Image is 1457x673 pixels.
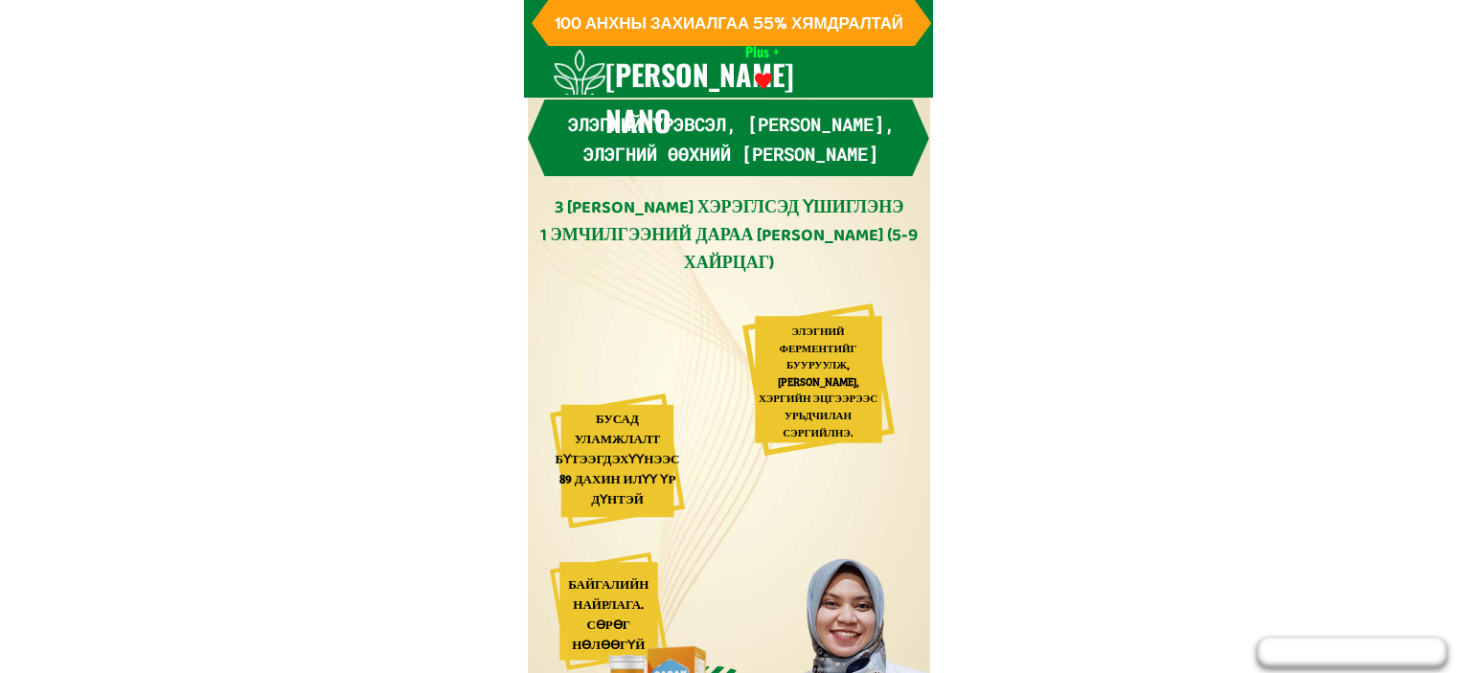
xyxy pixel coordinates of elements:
h3: Элэгний үрэвсэл, [PERSON_NAME], элэгний өөхний [PERSON_NAME] [535,110,926,168]
div: БУСАД УЛАМЖЛАЛТ БҮТЭЭГДЭХҮҮНЭЭС 89 ДАХИН ИЛҮҮ ҮР ДҮНТЭЙ [556,411,680,510]
div: 3 [PERSON_NAME] ХЭРЭГЛСЭД ҮШИГЛЭНЭ 1 ЭМЧИЛГЭЭНИЙ ДАРАА [PERSON_NAME] (5-9 ХАЙРЦАГ) [535,196,923,279]
div: БАЙГАЛИЙН НАЙРЛАГА. СӨРӨГ НӨЛӨӨГҮЙ [555,576,663,656]
div: ЭЛЭГНИЙ ФЕРМЕНТИЙГ БУУРУУЛЖ, [PERSON_NAME], ХЭРГИЙН ЭЦГЭЭРЭЭС УРЬДЧИЛАН СЭРГИЙЛНЭ. [756,325,880,442]
h3: [PERSON_NAME] NANO [605,52,818,144]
